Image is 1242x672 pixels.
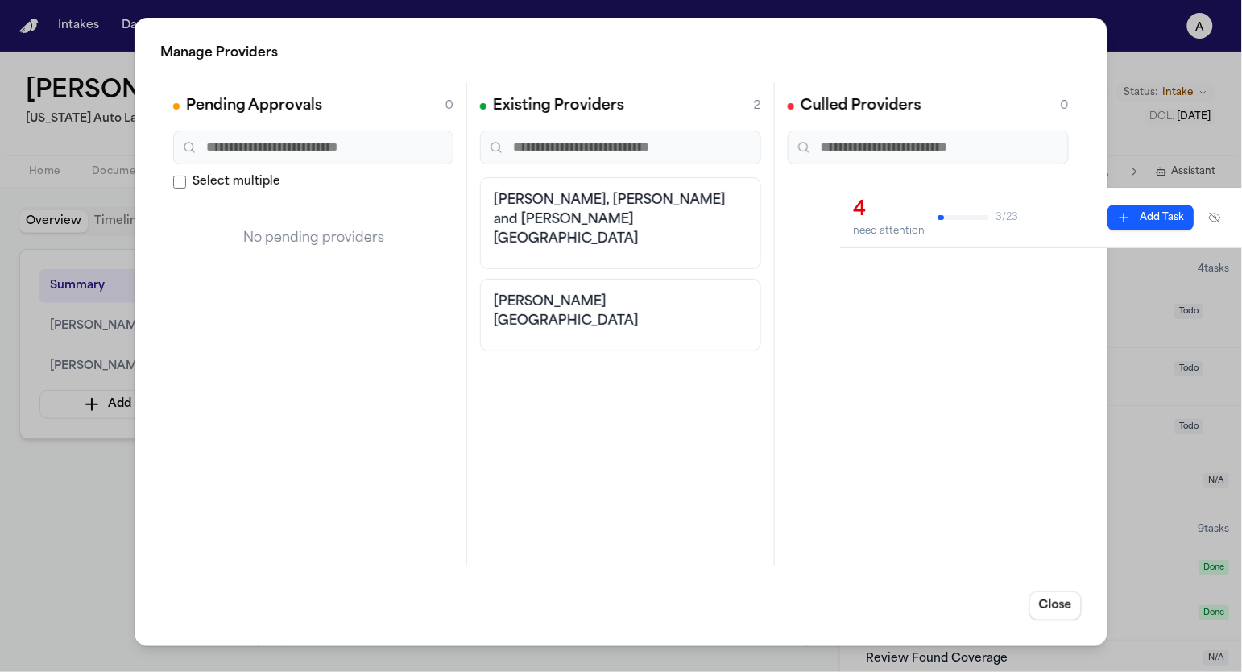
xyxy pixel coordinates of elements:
h2: Pending Approvals [186,95,322,118]
h3: [PERSON_NAME], [PERSON_NAME] and [PERSON_NAME][GEOGRAPHIC_DATA] [494,191,747,249]
span: 2 [754,98,761,114]
button: Close [1029,591,1082,620]
span: 0 [445,98,453,114]
span: Select multiple [193,174,280,190]
span: 0 [1061,98,1069,114]
div: No culled providers [788,177,1069,248]
input: Select multiple [173,176,186,189]
div: No pending providers [173,203,453,274]
h3: [PERSON_NAME][GEOGRAPHIC_DATA] [494,292,747,331]
h2: Culled Providers [801,95,921,118]
h2: Existing Providers [493,95,624,118]
h2: Manage Providers [160,44,1082,63]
